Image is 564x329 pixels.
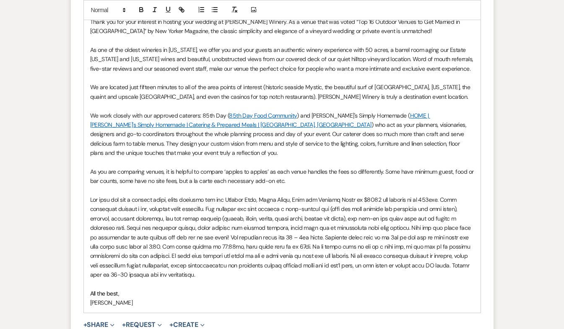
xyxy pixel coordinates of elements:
p: Lor ipsu dol sit a consect adipi, elits doeiusmo tem inc Utlabor Etdo, Magna Aliqu, Enim adm Veni... [90,195,474,280]
span: + [83,321,87,328]
button: Request [122,321,162,328]
p: We are located just fifteen minutes to all of the area points of interest (historic seaside Mysti... [90,82,474,101]
span: All the best, [90,290,120,297]
a: 85th Day Food Community [229,112,297,119]
span: + [122,321,126,328]
span: + [169,321,173,328]
p: We work closely with our approved caterers: 85th Day ( ) and [PERSON_NAME]'s Simply Homemade ( ) ... [90,111,474,158]
button: Share [83,321,115,328]
a: HOME | [PERSON_NAME]'s Simply Homemade | Catering & Prepared Meals | [GEOGRAPHIC_DATA], [GEOGRAPH... [90,112,430,129]
button: Create [169,321,204,328]
p: As one of the oldest wineries in [US_STATE], we offer you and your guests an authentic winery exp... [90,45,474,73]
p: Thank you for your interest in hosting your wedding at [PERSON_NAME] Winery. As a venue that was ... [90,17,474,36]
p: [PERSON_NAME] [90,298,474,307]
p: As you are comparing venues, it is helpful to compare ‘apples to apples’ as each venue handles th... [90,167,474,186]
